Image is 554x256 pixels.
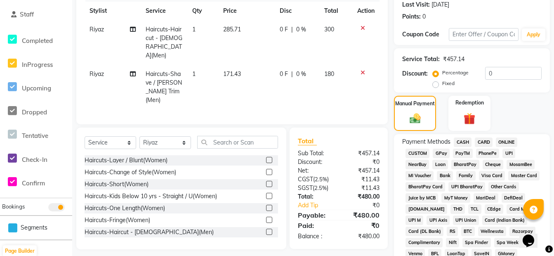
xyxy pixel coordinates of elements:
[402,137,450,146] span: Payment Methods
[402,0,430,9] div: Last Visit:
[422,12,426,21] div: 0
[339,232,386,241] div: ₹480.00
[280,70,288,78] span: 0 F
[462,238,491,247] span: Spa Finder
[85,156,167,165] div: Haircuts-Layer / Blunt(Women)
[405,149,429,158] span: CUSTOM
[476,149,500,158] span: PhonePe
[461,227,475,236] span: BTC
[90,70,104,78] span: Riyaz
[446,238,459,247] span: Nift
[485,204,504,214] span: CEdge
[454,137,471,147] span: CASH
[519,223,546,248] iframe: chat widget
[482,216,528,225] span: Card (Indian Bank)
[291,25,293,34] span: |
[292,220,339,230] div: Paid:
[402,69,428,78] div: Discount:
[405,227,443,236] span: Card (DL Bank)
[405,238,443,247] span: Complimentary
[22,37,53,45] span: Completed
[339,184,386,192] div: ₹11.43
[405,216,423,225] span: UPI M
[146,70,182,104] span: Haircuts-Shave / [PERSON_NAME] Trim(Men)
[339,220,386,230] div: ₹0
[450,204,465,214] span: THD
[2,203,25,210] span: Bookings
[405,160,429,169] span: NearBuy
[22,132,48,140] span: Tentative
[453,216,479,225] span: UPI Union
[433,149,450,158] span: GPay
[292,210,339,220] div: Payable:
[85,228,214,237] div: Haircuts-Haircut - [DEMOGRAPHIC_DATA](Men)
[395,100,435,107] label: Manual Payment
[352,2,380,20] th: Action
[275,2,320,20] th: Disc
[298,184,313,192] span: SGST
[292,175,339,184] div: ( )
[460,111,479,126] img: _gift.svg
[339,192,386,201] div: ₹480.00
[292,158,339,166] div: Discount:
[442,69,469,76] label: Percentage
[502,149,515,158] span: UPI
[453,149,473,158] span: PayTM
[406,112,424,125] img: _cash.svg
[478,227,507,236] span: Wellnessta
[324,26,334,33] span: 300
[483,160,504,169] span: Cheque
[291,70,293,78] span: |
[192,26,196,33] span: 1
[280,25,288,34] span: 0 F
[502,193,526,203] span: DefiDeal
[437,171,453,180] span: Bank
[314,185,327,191] span: 2.5%
[146,26,182,59] span: Haircuts-Haircut - [DEMOGRAPHIC_DATA](Men)
[441,193,470,203] span: MyT Money
[405,193,438,203] span: Juice by MCB
[522,28,545,41] button: Apply
[496,137,517,147] span: ONLINE
[22,156,47,164] span: Check-In
[85,216,150,225] div: Haircuts-Fringe(Women)
[488,182,519,192] span: Other Cards
[22,84,51,92] span: Upcoming
[296,70,306,78] span: 0 %
[339,166,386,175] div: ₹457.14
[197,136,278,149] input: Search or Scan
[456,171,476,180] span: Family
[479,171,505,180] span: Visa Card
[223,26,241,33] span: 285.71
[442,80,455,87] label: Fixed
[402,12,421,21] div: Points:
[405,204,447,214] span: [DOMAIN_NAME]
[509,227,535,236] span: Razorpay
[449,28,519,41] input: Enter Offer / Coupon Code
[22,108,47,116] span: Dropped
[20,10,34,18] span: Staff
[2,10,70,19] a: Staff
[494,238,521,247] span: Spa Week
[187,2,218,20] th: Qty
[405,182,445,192] span: BharatPay Card
[443,55,464,64] div: ₹457.14
[339,175,386,184] div: ₹11.43
[468,204,481,214] span: TCL
[448,182,485,192] span: UPI BharatPay
[141,2,187,20] th: Service
[319,2,352,20] th: Total
[298,137,317,145] span: Total
[90,26,104,33] span: Riyaz
[431,0,449,9] div: [DATE]
[85,2,141,20] th: Stylist
[507,204,527,214] span: Card M
[223,70,241,78] span: 171.43
[292,192,339,201] div: Total:
[508,171,540,180] span: Master Card
[507,160,535,169] span: MosamBee
[21,223,47,232] span: Segments
[218,2,274,20] th: Price
[22,179,45,187] span: Confirm
[339,158,386,166] div: ₹0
